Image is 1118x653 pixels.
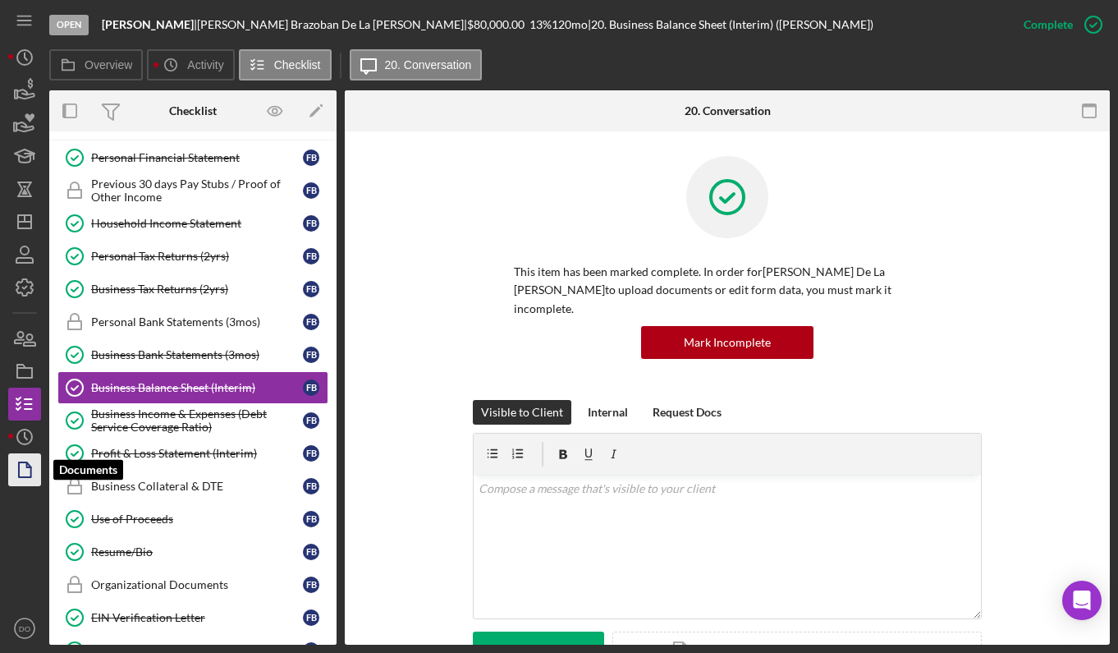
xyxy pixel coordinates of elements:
[57,437,328,470] a: Profit & Loss Statement (Interim)FB
[91,151,303,164] div: Personal Financial Statement
[641,326,813,359] button: Mark Incomplete
[303,215,319,232] div: F B
[644,400,730,425] button: Request Docs
[85,58,132,71] label: Overview
[91,283,303,296] div: Business Tax Returns (2yrs)
[147,49,234,80] button: Activity
[91,177,303,204] div: Previous 30 days Pay Stubs / Proof of Other Income
[91,407,303,434] div: Business Income & Expenses (Debt Service Coverage Ratio)
[91,217,303,230] div: Household Income Statement
[57,338,328,371] a: Business Bank Statements (3mos)FB
[57,536,328,568] a: Resume/BioFB
[385,58,472,71] label: 20. Conversation
[303,182,319,199] div: F B
[303,478,319,494] div: F B
[57,306,328,338] a: Personal Bank Statements (3mos)FB
[91,611,303,624] div: EIN Verification Letter
[57,174,328,207] a: Previous 30 days Pay Stubs / Proof of Other IncomeFB
[303,314,319,330] div: F B
[57,141,328,174] a: Personal Financial StatementFB
[91,480,303,493] div: Business Collateral & DTE
[303,281,319,297] div: F B
[57,404,328,437] a: Business Income & Expenses (Debt Service Coverage Ratio)FB
[91,315,303,329] div: Personal Bank Statements (3mos)
[57,371,328,404] a: Business Balance Sheet (Interim)FB
[102,17,194,31] b: [PERSON_NAME]
[19,624,30,633] text: DO
[239,49,332,80] button: Checklist
[303,511,319,527] div: F B
[481,400,563,425] div: Visible to Client
[57,568,328,601] a: Organizational DocumentsFB
[57,601,328,634] a: EIN Verification LetterFB
[552,18,588,31] div: 120 mo
[91,447,303,460] div: Profit & Loss Statement (Interim)
[57,240,328,273] a: Personal Tax Returns (2yrs)FB
[303,347,319,363] div: F B
[1007,8,1110,41] button: Complete
[473,400,571,425] button: Visible to Client
[49,15,89,35] div: Open
[197,18,467,31] div: [PERSON_NAME] Brazoban De La [PERSON_NAME] |
[91,578,303,591] div: Organizational Documents
[685,104,771,117] div: 20. Conversation
[57,503,328,536] a: Use of ProceedsFB
[102,18,197,31] div: |
[588,18,873,31] div: | 20. Business Balance Sheet (Interim) ([PERSON_NAME])
[91,348,303,361] div: Business Bank Statements (3mos)
[350,49,483,80] button: 20. Conversation
[303,149,319,166] div: F B
[57,273,328,306] a: Business Tax Returns (2yrs)FB
[91,381,303,394] div: Business Balance Sheet (Interim)
[303,577,319,593] div: F B
[8,612,41,645] button: DO
[303,248,319,264] div: F B
[169,104,217,117] div: Checklist
[303,412,319,429] div: F B
[57,470,328,503] a: Business Collateral & DTEFB
[187,58,223,71] label: Activity
[303,379,319,396] div: F B
[91,250,303,263] div: Personal Tax Returns (2yrs)
[91,513,303,526] div: Use of Proceeds
[684,326,771,359] div: Mark Incomplete
[1024,8,1073,41] div: Complete
[588,400,628,425] div: Internal
[529,18,552,31] div: 13 %
[653,400,722,425] div: Request Docs
[274,58,321,71] label: Checklist
[514,263,941,318] p: This item has been marked complete. In order for [PERSON_NAME] De La [PERSON_NAME] to upload docu...
[303,544,319,560] div: F B
[91,545,303,559] div: Resume/Bio
[580,400,636,425] button: Internal
[57,207,328,240] a: Household Income StatementFB
[467,18,529,31] div: $80,000.00
[1062,581,1102,620] div: Open Intercom Messenger
[303,445,319,462] div: F B
[49,49,143,80] button: Overview
[303,609,319,626] div: F B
